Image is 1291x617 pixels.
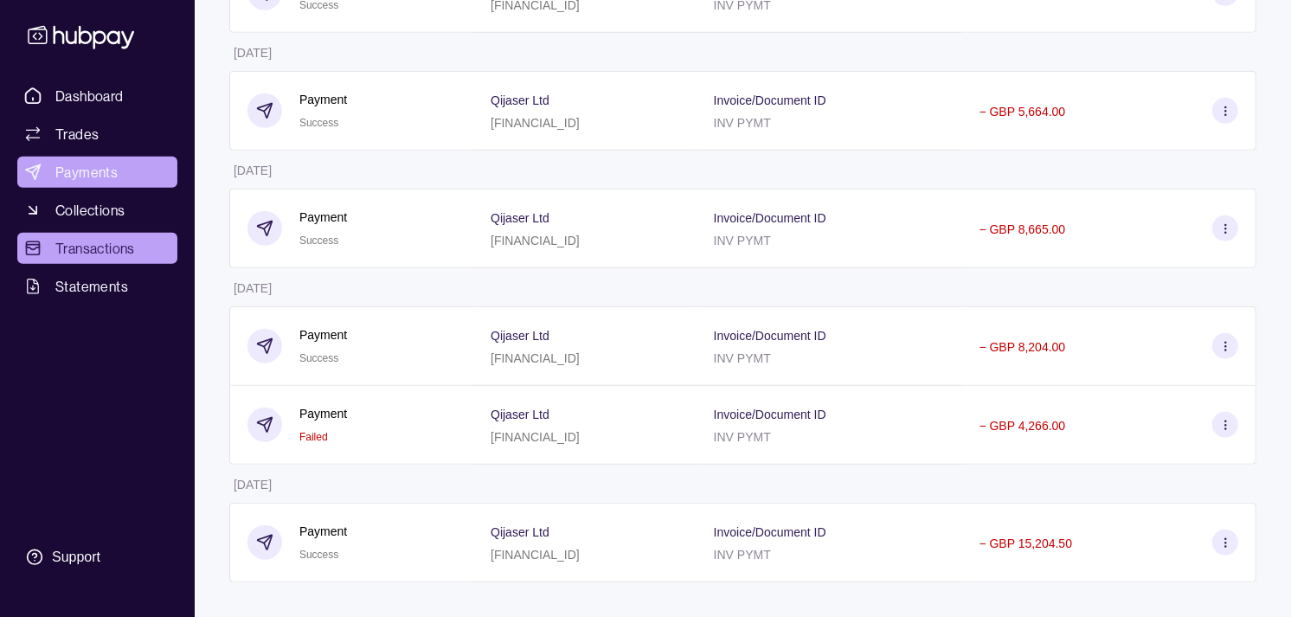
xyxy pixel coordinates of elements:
p: Payment [299,522,347,541]
p: [FINANCIAL_ID] [491,351,580,365]
p: [DATE] [234,46,272,60]
span: Success [299,117,338,129]
p: INV PYMT [714,234,771,247]
a: Statements [17,271,177,302]
p: − GBP 5,664.00 [979,105,1066,119]
a: Dashboard [17,80,177,112]
p: Qijaser Ltd [491,211,549,225]
span: Dashboard [55,86,124,106]
p: Qijaser Ltd [491,93,549,107]
p: − GBP 4,266.00 [979,419,1066,433]
p: − GBP 15,204.50 [979,537,1073,550]
p: Qijaser Ltd [491,408,549,421]
p: Invoice/Document ID [714,408,826,421]
span: Payments [55,162,118,183]
span: Success [299,235,338,247]
p: [FINANCIAL_ID] [491,116,580,130]
p: Payment [299,90,347,109]
span: Statements [55,276,128,297]
p: INV PYMT [714,351,771,365]
span: Success [299,549,338,561]
span: Transactions [55,238,135,259]
p: INV PYMT [714,116,771,130]
div: Support [52,548,100,567]
p: [DATE] [234,478,272,492]
p: [FINANCIAL_ID] [491,430,580,444]
span: Trades [55,124,99,145]
p: Payment [299,325,347,344]
p: [FINANCIAL_ID] [491,234,580,247]
p: − GBP 8,204.00 [979,340,1066,354]
p: [DATE] [234,281,272,295]
a: Payments [17,157,177,188]
p: Payment [299,208,347,227]
p: [DATE] [234,164,272,177]
p: Invoice/Document ID [714,329,826,343]
span: Collections [55,200,125,221]
a: Support [17,539,177,575]
p: [FINANCIAL_ID] [491,548,580,562]
span: Success [299,352,338,364]
span: Failed [299,431,328,443]
p: − GBP 8,665.00 [979,222,1066,236]
p: Invoice/Document ID [714,211,826,225]
p: Qijaser Ltd [491,525,549,539]
p: Invoice/Document ID [714,525,826,539]
a: Collections [17,195,177,226]
p: Invoice/Document ID [714,93,826,107]
p: Payment [299,404,347,423]
p: Qijaser Ltd [491,329,549,343]
p: INV PYMT [714,548,771,562]
a: Trades [17,119,177,150]
p: INV PYMT [714,430,771,444]
a: Transactions [17,233,177,264]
